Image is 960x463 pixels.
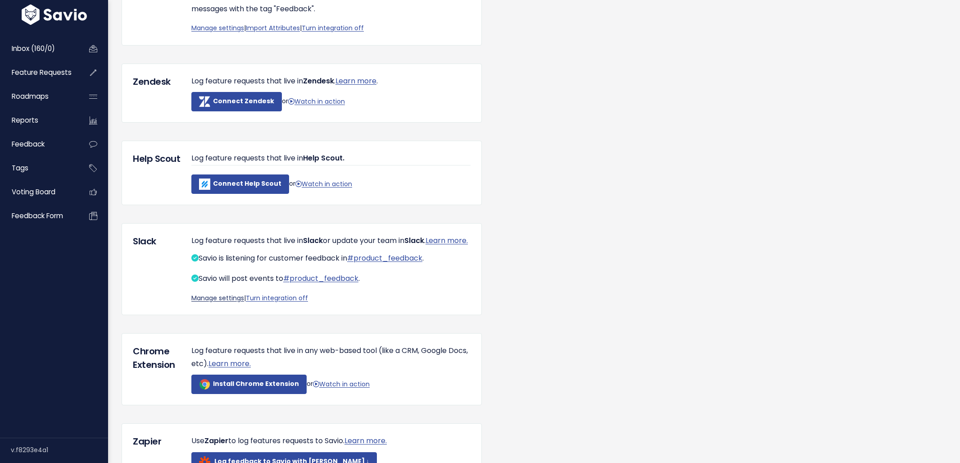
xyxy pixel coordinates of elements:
a: Learn more [335,76,376,86]
span: Help Scout. [303,153,344,163]
a: Feedback form [2,206,75,226]
a: Turn integration off [246,293,308,303]
a: Voting Board [2,182,75,202]
a: Reports [2,110,75,131]
a: Feature Requests [2,62,75,83]
span: Feedback form [12,211,63,220]
a: Learn more. [208,358,251,369]
p: Savio will post events to . [191,272,471,285]
p: or [191,375,471,394]
h5: Chrome Extension [133,344,178,371]
div: v.f8293e4a1 [11,438,108,462]
p: | | [191,23,471,34]
a: Turn integration off [302,23,364,32]
a: Install Chrome Extension [191,375,307,394]
img: logo-white.9d6f32f41409.svg [19,5,89,25]
b: Install Chrome Extension [213,380,299,389]
a: Manage settings [191,23,244,32]
p: Log feature requests that live in [191,152,471,165]
p: Savio is listening for customer feedback in . [191,252,471,265]
span: Roadmaps [12,92,49,101]
h5: Zapier [133,435,178,448]
a: Learn more. [344,435,387,446]
a: Watch in action [313,380,370,389]
span: Zendesk [303,76,334,86]
img: helpscout-icon-white-800.7d884a5e14b2.png [199,179,210,190]
p: Log feature requests that live in any web-based tool (like a CRM, Google Docs, etc). [191,344,471,371]
img: chrome_icon_color-200x200.c40245578546.png [199,379,210,390]
a: #product_feedback [283,273,358,284]
h5: Zendesk [133,75,178,88]
span: Feature Requests [12,68,72,77]
p: Use to log features requests to Savio. [191,435,471,448]
span: Slack [404,235,424,246]
span: Feedback [12,139,45,149]
span: Slack [303,235,323,246]
a: Tags [2,158,75,179]
a: Feedback [2,134,75,155]
a: Manage settings [191,293,244,303]
a: Connect Help Scout [191,174,289,194]
span: Tags [12,163,28,173]
span: Zapier [204,435,228,446]
form: or [191,92,462,111]
a: Watch in action [288,97,345,106]
p: or [191,174,471,194]
a: Inbox (160/0) [2,38,75,59]
h5: Slack [133,234,178,248]
h5: Help Scout [133,152,178,165]
b: Connect Help Scout [213,179,281,188]
a: #product_feedback [347,253,422,263]
p: Log feature requests that live in or update your team in . [191,234,471,248]
span: Inbox (160/0) [12,44,55,53]
a: Watch in action [295,179,352,188]
button: Connect Zendesk [191,92,282,111]
span: Voting Board [12,187,55,197]
p: Log feature requests that live in . . [191,75,471,88]
a: Roadmaps [2,86,75,107]
p: | [191,293,471,304]
b: Connect Zendesk [213,97,274,106]
img: zendesk-icon-white.cafc32ec9a01.png [199,96,210,107]
a: Import Attributes [246,23,300,32]
span: Reports [12,115,38,125]
a: Learn more. [426,235,468,246]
